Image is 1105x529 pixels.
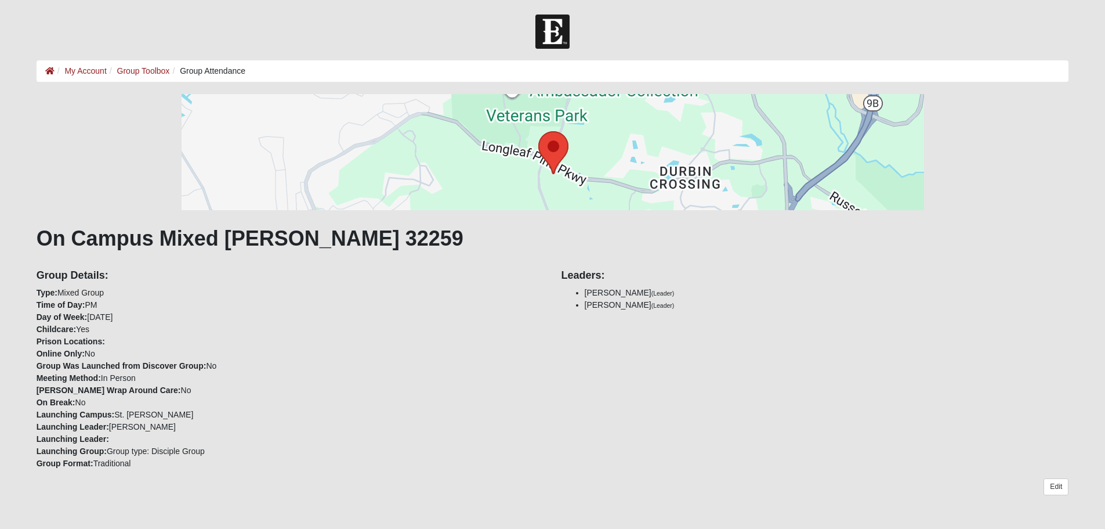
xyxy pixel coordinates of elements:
strong: Time of Day: [37,300,85,310]
strong: Group Format: [37,459,93,468]
a: My Account [64,66,106,75]
li: [PERSON_NAME] [585,287,1069,299]
strong: Launching Group: [37,447,107,456]
strong: Launching Leader: [37,422,109,431]
small: (Leader) [651,302,675,309]
img: Church of Eleven22 Logo [535,15,570,49]
li: [PERSON_NAME] [585,299,1069,311]
strong: Online Only: [37,349,85,358]
strong: Type: [37,288,57,297]
strong: Day of Week: [37,312,88,322]
li: Group Attendance [169,65,245,77]
strong: Launching Campus: [37,410,115,419]
h1: On Campus Mixed [PERSON_NAME] 32259 [37,226,1069,251]
div: Mixed Group PM [DATE] Yes No No In Person No No St. [PERSON_NAME] [PERSON_NAME] Group type: Disci... [28,261,553,470]
small: (Leader) [651,290,675,297]
strong: Group Was Launched from Discover Group: [37,361,206,370]
strong: Meeting Method: [37,373,101,383]
strong: [PERSON_NAME] Wrap Around Care: [37,386,181,395]
strong: Launching Leader: [37,434,109,444]
h4: Leaders: [561,269,1069,282]
h4: Group Details: [37,269,544,282]
strong: Prison Locations: [37,337,105,346]
strong: Childcare: [37,325,76,334]
strong: On Break: [37,398,75,407]
a: Group Toolbox [117,66,170,75]
a: Edit [1044,478,1068,495]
